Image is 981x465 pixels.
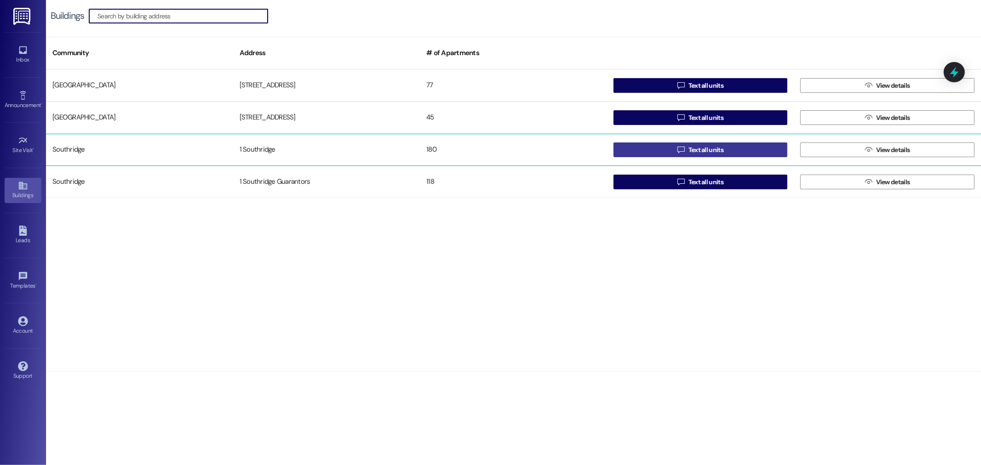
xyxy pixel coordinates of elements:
a: Leads [5,223,41,248]
div: [GEOGRAPHIC_DATA] [46,76,233,95]
button: View details [800,78,975,93]
span: View details [876,113,910,123]
div: Address [233,42,420,64]
a: Account [5,313,41,338]
input: Search by building address [98,10,268,23]
span: • [35,281,37,288]
button: View details [800,175,975,189]
span: View details [876,81,910,91]
button: Text all units [614,142,788,157]
span: Text all units [688,177,723,187]
span: Text all units [688,113,723,123]
span: Text all units [688,145,723,155]
div: 45 [420,108,607,127]
button: Text all units [614,175,788,189]
span: View details [876,145,910,155]
div: 118 [420,173,607,191]
div: 1 Southridge [233,141,420,159]
i:  [677,178,684,186]
button: View details [800,142,975,157]
i:  [865,178,872,186]
span: Text all units [688,81,723,91]
a: Site Visit • [5,133,41,158]
i:  [865,82,872,89]
div: 1 Southridge Guarantors [233,173,420,191]
div: Southridge [46,173,233,191]
img: ResiDesk Logo [13,8,32,25]
div: [GEOGRAPHIC_DATA] [46,108,233,127]
div: # of Apartments [420,42,607,64]
button: Text all units [614,110,788,125]
div: 77 [420,76,607,95]
a: Support [5,358,41,383]
button: View details [800,110,975,125]
button: Text all units [614,78,788,93]
div: [STREET_ADDRESS] [233,108,420,127]
div: Buildings [51,11,84,21]
i:  [677,114,684,121]
a: Inbox [5,42,41,67]
a: Templates • [5,268,41,293]
i:  [865,146,872,153]
a: Buildings [5,178,41,203]
div: 180 [420,141,607,159]
span: • [33,146,34,152]
i:  [865,114,872,121]
i:  [677,82,684,89]
span: View details [876,177,910,187]
div: [STREET_ADDRESS] [233,76,420,95]
span: • [41,101,42,107]
div: Community [46,42,233,64]
i:  [677,146,684,153]
div: Southridge [46,141,233,159]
